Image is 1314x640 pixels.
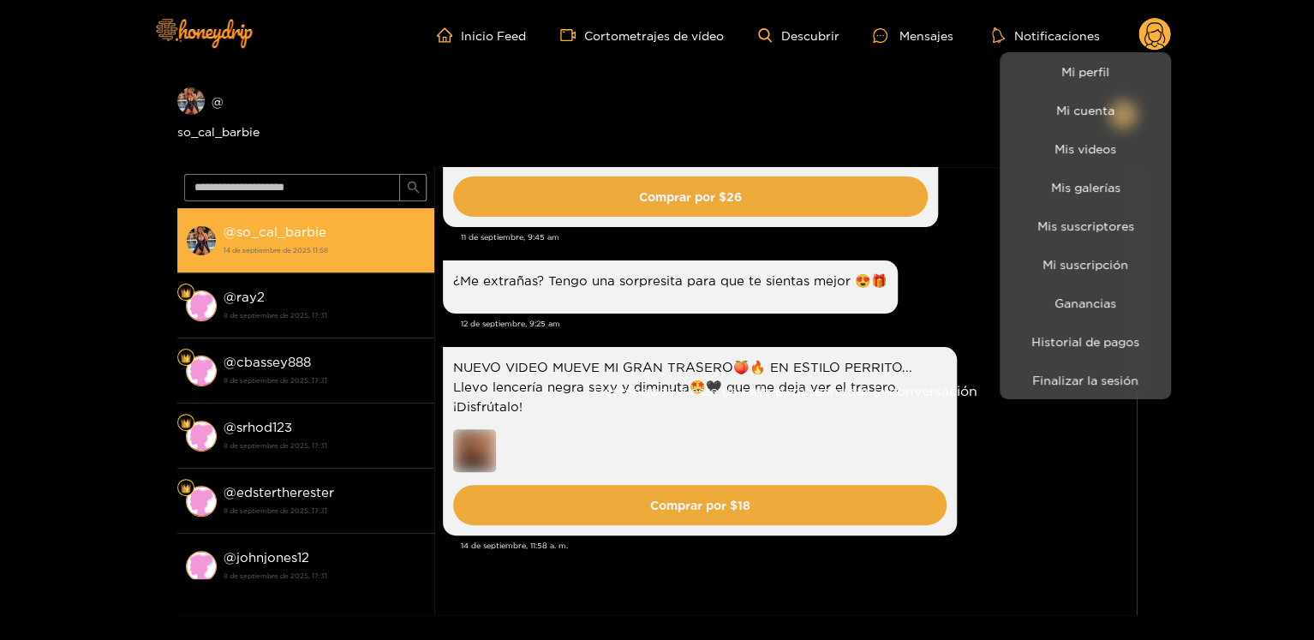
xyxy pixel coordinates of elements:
[1042,258,1128,271] font: Mi suscripción
[1004,57,1167,87] a: Mi perfil
[1004,249,1167,279] a: Mi suscripción
[1004,172,1167,202] a: Mis galerías
[1054,296,1116,309] font: Ganancias
[1056,104,1114,117] font: Mi cuenta
[1004,95,1167,125] a: Mi cuenta
[1032,374,1138,386] font: Finalizar la sesión
[1004,288,1167,318] a: Ganancias
[1004,134,1167,164] a: Mis videos
[1051,181,1120,194] font: Mis galerías
[1004,365,1167,395] button: Finalizar la sesión
[1004,326,1167,356] a: Historial de pagos
[1037,219,1134,232] font: Mis suscriptores
[1054,142,1116,155] font: Mis videos
[1031,335,1139,348] font: Historial de pagos
[1004,211,1167,241] a: Mis suscriptores
[1061,65,1109,78] font: Mi perfil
